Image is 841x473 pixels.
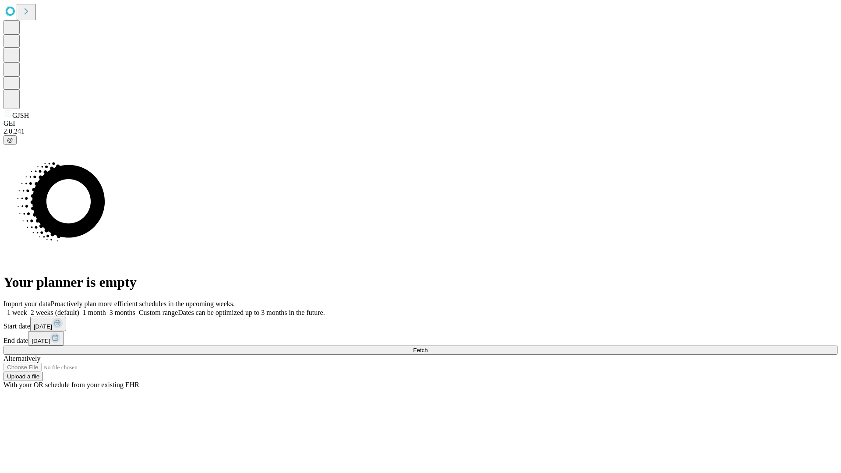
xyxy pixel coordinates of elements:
span: Custom range [139,309,178,316]
span: Proactively plan more efficient schedules in the upcoming weeks. [51,300,235,307]
span: [DATE] [34,323,52,330]
span: [DATE] [32,338,50,344]
div: 2.0.241 [4,127,837,135]
span: Import your data [4,300,51,307]
span: 1 week [7,309,27,316]
span: GJSH [12,112,29,119]
span: 1 month [83,309,106,316]
span: 2 weeks (default) [31,309,79,316]
button: @ [4,135,17,145]
span: 3 months [110,309,135,316]
div: Start date [4,317,837,331]
div: GEI [4,120,837,127]
div: End date [4,331,837,346]
h1: Your planner is empty [4,274,837,290]
button: [DATE] [30,317,66,331]
span: Alternatively [4,355,40,362]
span: With your OR schedule from your existing EHR [4,381,139,388]
button: Upload a file [4,372,43,381]
span: Fetch [413,347,428,353]
span: Dates can be optimized up to 3 months in the future. [178,309,325,316]
button: [DATE] [28,331,64,346]
button: Fetch [4,346,837,355]
span: @ [7,137,13,143]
